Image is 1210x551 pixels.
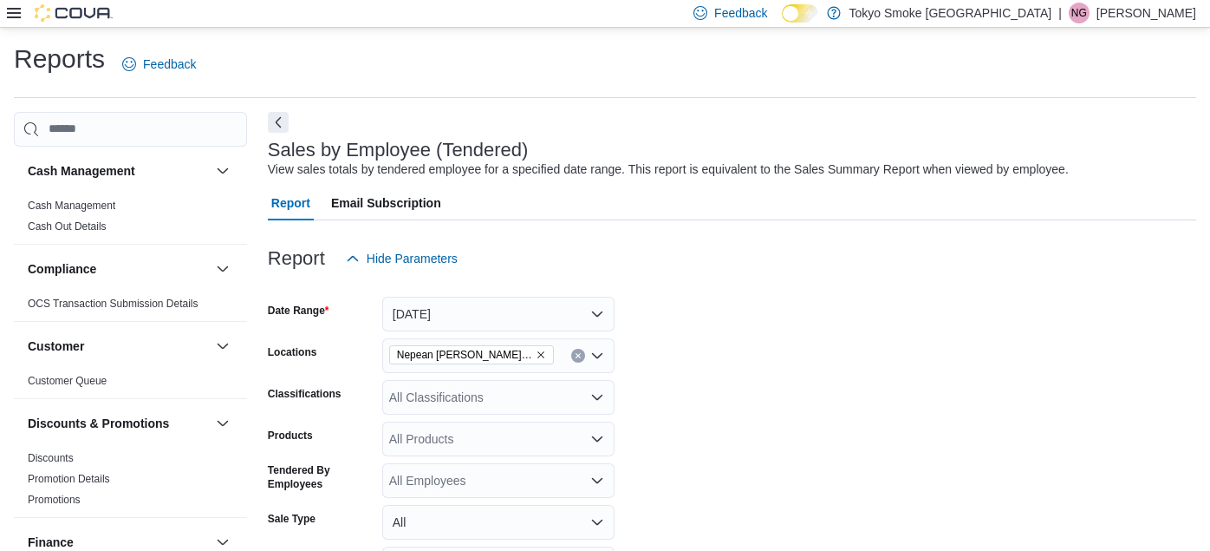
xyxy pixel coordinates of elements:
span: Nepean Chapman Mills [389,345,554,364]
p: Tokyo Smoke [GEOGRAPHIC_DATA] [849,3,1052,23]
a: Promotions [28,494,81,506]
button: Open list of options [590,390,604,404]
a: Promotion Details [28,473,110,485]
button: Cash Management [212,161,233,181]
button: Remove Nepean Chapman Mills from selection in this group [536,350,546,360]
button: Hide Parameters [339,241,465,276]
h3: Cash Management [28,162,135,180]
p: | [1058,3,1062,23]
h3: Sales by Employee (Tendered) [268,140,529,161]
div: Nadine Guindon [1069,3,1090,23]
label: Products [268,429,313,443]
span: NG [1071,3,1087,23]
span: Nepean [PERSON_NAME] [PERSON_NAME] [397,346,532,364]
label: Date Range [268,304,329,318]
span: Customer Queue [28,374,107,388]
span: Feedback [714,4,767,22]
h3: Finance [28,534,74,551]
span: Email Subscription [331,186,441,220]
span: Report [271,186,310,220]
span: Hide Parameters [367,250,458,267]
button: Clear input [571,349,585,363]
span: Promotion Details [28,472,110,486]
img: Cova [35,4,113,22]
h3: Discounts & Promotions [28,415,169,432]
label: Tendered By Employees [268,463,375,491]
span: Discounts [28,451,74,465]
button: All [382,505,615,540]
label: Classifications [268,387,342,401]
p: [PERSON_NAME] [1096,3,1196,23]
input: Dark Mode [782,4,818,23]
h3: Report [268,248,325,269]
button: Compliance [28,260,209,278]
button: Open list of options [590,432,604,446]
h1: Reports [14,42,105,76]
a: Discounts [28,452,74,464]
div: Compliance [14,293,247,321]
a: Cash Out Details [28,220,107,233]
span: Cash Out Details [28,220,107,233]
div: Customer [14,371,247,398]
h3: Customer [28,338,84,355]
a: Customer Queue [28,375,107,387]
button: Open list of options [590,474,604,488]
button: Discounts & Promotions [28,415,209,432]
h3: Compliance [28,260,96,278]
button: Customer [28,338,209,355]
label: Locations [268,345,317,359]
span: Promotions [28,493,81,507]
button: Discounts & Promotions [212,413,233,434]
button: Customer [212,336,233,357]
a: Feedback [115,47,203,82]
span: Feedback [143,56,196,73]
button: Cash Management [28,162,209,180]
button: Open list of options [590,349,604,363]
div: Cash Management [14,195,247,244]
button: Finance [28,534,209,551]
button: Compliance [212,259,233,279]
div: Discounts & Promotions [14,448,247,517]
button: [DATE] [382,297,615,331]
a: Cash Management [28,200,115,212]
label: Sale Type [268,512,316,526]
div: View sales totals by tendered employee for a specified date range. This report is equivalent to t... [268,161,1069,179]
button: Next [268,112,289,133]
a: OCS Transaction Submission Details [28,298,198,310]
